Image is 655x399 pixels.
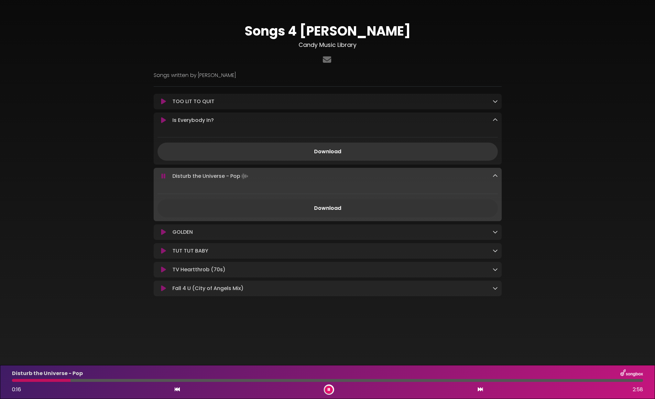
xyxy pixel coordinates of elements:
p: Fall 4 U (City of Angels Mix) [172,285,244,292]
img: waveform4.gif [240,172,249,181]
p: Is Everybody In? [172,116,214,124]
p: Disturb the Universe - Pop [172,172,249,181]
h3: Candy Music Library [154,41,502,49]
p: TV Heartthrob (70s) [172,266,225,274]
p: TUT TUT BABY [172,247,208,255]
p: Songs written by [PERSON_NAME] [154,71,502,79]
p: GOLDEN [172,228,193,236]
p: TOO LIT TO QUIT [172,98,214,105]
a: Download [158,143,498,161]
a: Download [158,199,498,217]
h1: Songs 4 [PERSON_NAME] [154,23,502,39]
